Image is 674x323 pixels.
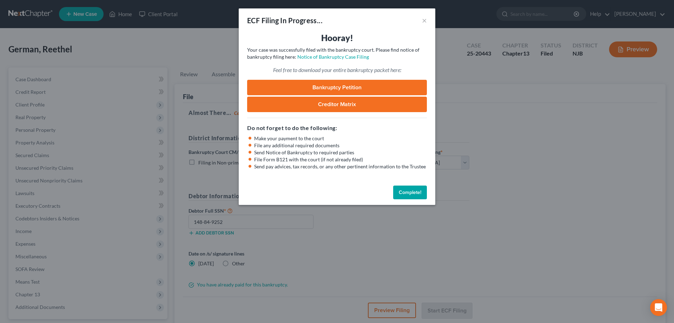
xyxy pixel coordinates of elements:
[254,149,427,156] li: Send Notice of Bankruptcy to required parties
[247,32,427,44] h3: Hooray!
[247,124,427,132] h5: Do not forget to do the following:
[247,66,427,74] p: Feel free to download your entire bankruptcy packet here:
[650,299,667,316] div: Open Intercom Messenger
[247,80,427,95] a: Bankruptcy Petition
[254,142,427,149] li: File any additional required documents
[393,186,427,200] button: Complete!
[247,47,419,60] span: Your case was successfully filed with the bankruptcy court. Please find notice of bankruptcy fili...
[254,156,427,163] li: File Form B121 with the court (if not already filed)
[422,16,427,25] button: ×
[247,15,323,25] div: ECF Filing In Progress...
[297,54,369,60] a: Notice of Bankruptcy Case Filing
[254,135,427,142] li: Make your payment to the court
[247,97,427,112] a: Creditor Matrix
[254,163,427,170] li: Send pay advices, tax records, or any other pertinent information to the Trustee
